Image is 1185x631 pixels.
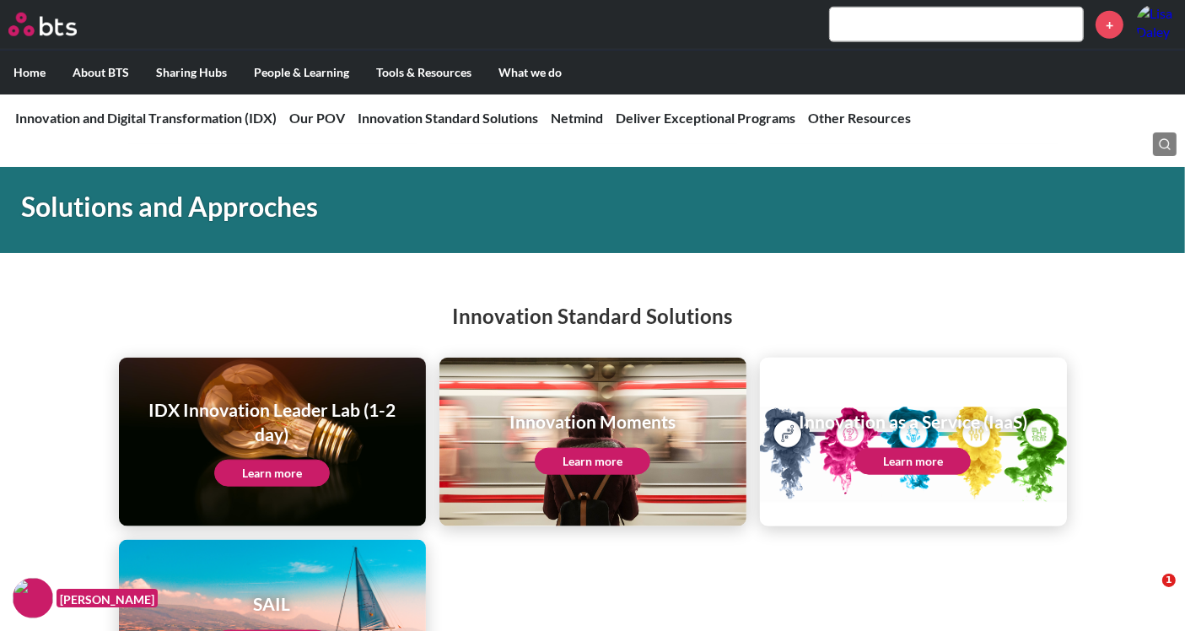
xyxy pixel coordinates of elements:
img: Lisa Daley [1136,4,1177,45]
a: Netmind [551,110,603,126]
a: Our POV [289,110,345,126]
a: Learn more [855,448,971,475]
label: About BTS [59,51,143,94]
iframe: Intercom live chat [1128,574,1168,614]
h1: SAIL [214,591,330,616]
label: Sharing Hubs [143,51,240,94]
label: People & Learning [240,51,363,94]
a: Deliver Exceptional Programs [616,110,795,126]
h1: Solutions and Approches [21,188,821,226]
a: Learn more [214,460,330,487]
a: Profile [1136,4,1177,45]
label: What we do [485,51,575,94]
a: Go home [8,13,108,36]
a: Innovation Standard Solutions [358,110,538,126]
span: 1 [1162,574,1176,587]
h1: IDX Innovation Leader Lab (1-2 day) [131,397,414,447]
figcaption: [PERSON_NAME] [57,589,158,608]
label: Tools & Resources [363,51,485,94]
a: + [1096,11,1123,39]
a: Learn more [535,448,650,475]
h1: Innovation Moments [509,409,676,434]
a: Other Resources [808,110,911,126]
h1: Innovation as a Service (IaaS) [799,409,1027,434]
a: Innovation and Digital Transformation (IDX) [15,110,277,126]
img: BTS Logo [8,13,77,36]
img: F [13,578,53,618]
